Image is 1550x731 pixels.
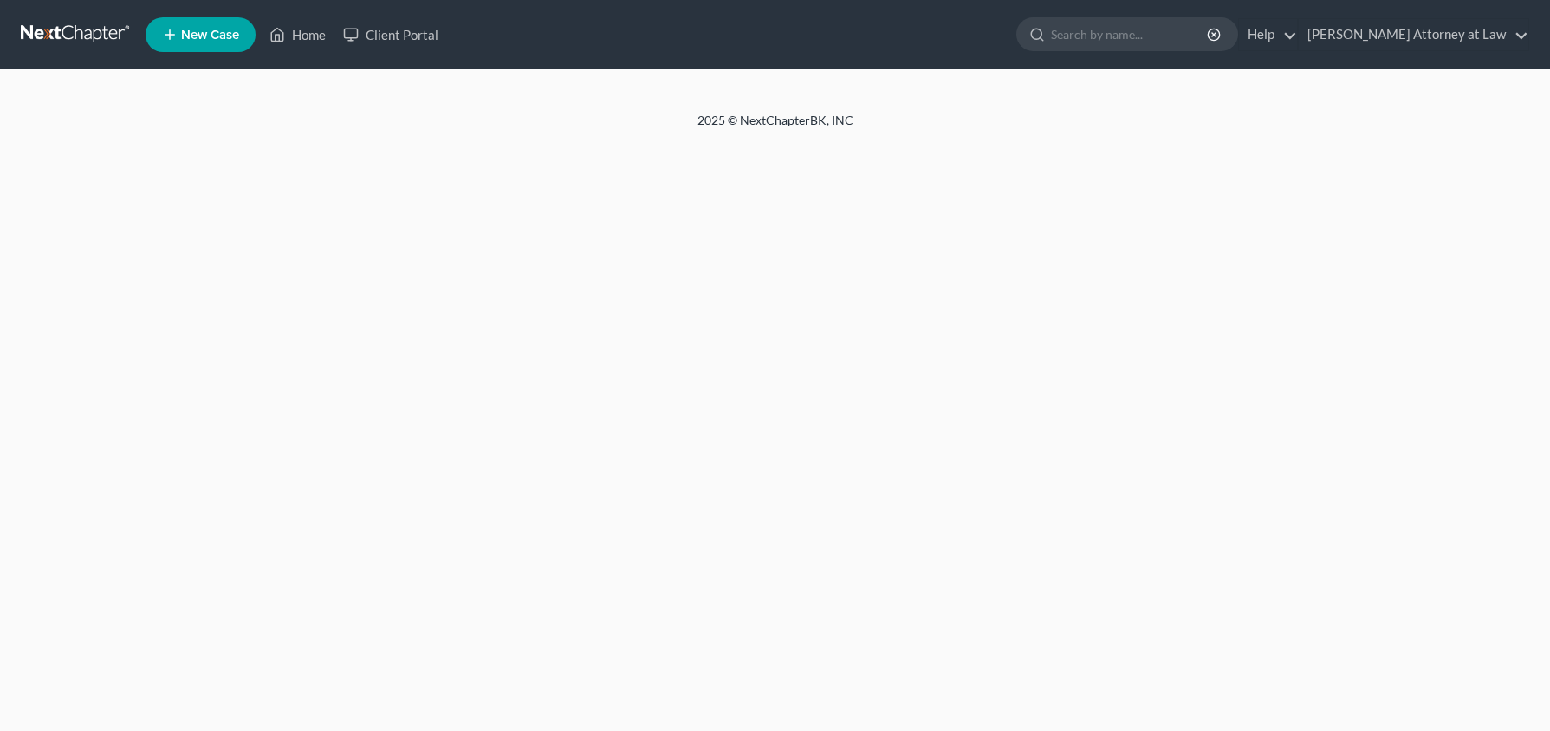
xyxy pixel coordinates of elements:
a: [PERSON_NAME] Attorney at Law [1299,19,1528,50]
a: Home [261,19,334,50]
input: Search by name... [1051,18,1210,50]
span: New Case [181,29,239,42]
a: Client Portal [334,19,447,50]
div: 2025 © NextChapterBK, INC [282,112,1269,143]
a: Help [1239,19,1297,50]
